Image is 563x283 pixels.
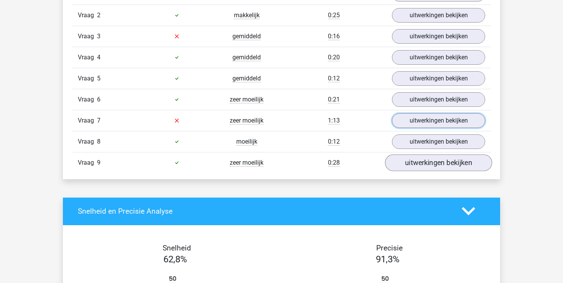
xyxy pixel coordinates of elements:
[78,244,276,252] h4: Snelheid
[392,134,485,149] a: uitwerkingen bekijken
[230,159,263,167] span: zeer moeilijk
[78,158,97,167] span: Vraag
[78,32,97,41] span: Vraag
[97,96,100,103] span: 6
[376,254,400,265] span: 91,3%
[392,113,485,128] a: uitwerkingen bekijken
[97,33,100,40] span: 3
[392,29,485,44] a: uitwerkingen bekijken
[328,33,340,40] span: 0:16
[78,137,97,146] span: Vraag
[163,254,187,265] span: 62,8%
[328,159,340,167] span: 0:28
[392,71,485,86] a: uitwerkingen bekijken
[232,33,261,40] span: gemiddeld
[97,159,100,166] span: 9
[328,75,340,82] span: 0:12
[232,54,261,61] span: gemiddeld
[392,92,485,107] a: uitwerkingen bekijken
[328,96,340,103] span: 0:21
[78,116,97,125] span: Vraag
[230,117,263,124] span: zeer moeilijk
[328,11,340,19] span: 0:25
[328,138,340,146] span: 0:12
[78,74,97,83] span: Vraag
[234,11,260,19] span: makkelijk
[328,54,340,61] span: 0:20
[97,75,100,82] span: 5
[385,154,492,171] a: uitwerkingen bekijken
[97,138,100,145] span: 8
[232,75,261,82] span: gemiddeld
[97,117,100,124] span: 7
[236,138,257,146] span: moeilijk
[392,8,485,23] a: uitwerkingen bekijken
[392,50,485,65] a: uitwerkingen bekijken
[78,11,97,20] span: Vraag
[78,207,450,216] h4: Snelheid en Precisie Analyse
[78,53,97,62] span: Vraag
[230,96,263,103] span: zeer moeilijk
[78,95,97,104] span: Vraag
[97,11,100,19] span: 2
[290,244,488,252] h4: Precisie
[328,117,340,124] span: 1:13
[97,54,100,61] span: 4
